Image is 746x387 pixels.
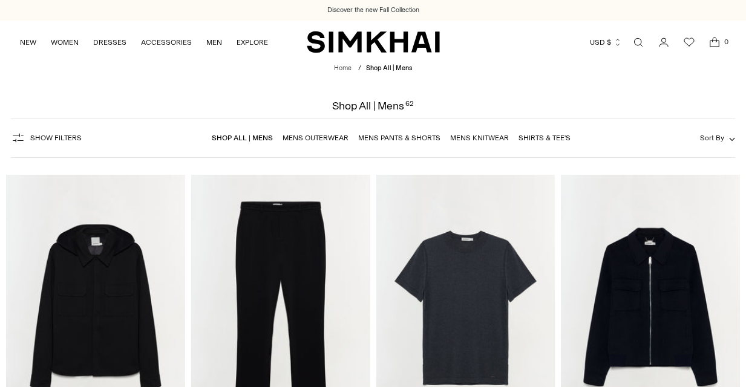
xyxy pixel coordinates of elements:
[11,128,82,148] button: Show Filters
[327,5,419,15] a: Discover the new Fall Collection
[237,29,268,56] a: EXPLORE
[721,36,731,47] span: 0
[677,30,701,54] a: Wishlist
[334,64,352,72] a: Home
[20,29,36,56] a: NEW
[519,134,571,142] a: Shirts & Tee's
[212,125,571,151] nav: Linked collections
[700,131,735,145] button: Sort By
[51,29,79,56] a: WOMEN
[358,134,440,142] a: Mens Pants & Shorts
[405,100,414,111] div: 62
[141,29,192,56] a: ACCESSORIES
[450,134,509,142] a: Mens Knitwear
[702,30,727,54] a: Open cart modal
[358,63,361,74] div: /
[700,134,724,142] span: Sort By
[590,29,622,56] button: USD $
[307,30,440,54] a: SIMKHAI
[212,134,273,142] a: Shop All | Mens
[334,63,412,74] nav: breadcrumbs
[626,30,650,54] a: Open search modal
[30,134,82,142] span: Show Filters
[206,29,222,56] a: MEN
[332,100,414,111] h1: Shop All | Mens
[652,30,676,54] a: Go to the account page
[93,29,126,56] a: DRESSES
[283,134,348,142] a: Mens Outerwear
[366,64,412,72] span: Shop All | Mens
